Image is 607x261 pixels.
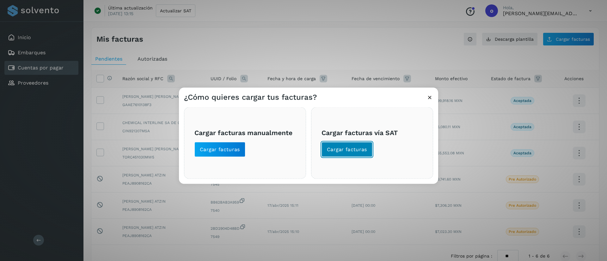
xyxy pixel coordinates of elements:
[200,146,240,153] span: Cargar facturas
[327,146,367,153] span: Cargar facturas
[322,142,372,157] button: Cargar facturas
[184,92,317,102] h3: ¿Cómo quieres cargar tus facturas?
[194,129,296,137] h3: Cargar facturas manualmente
[194,142,245,157] button: Cargar facturas
[322,129,423,137] h3: Cargar facturas vía SAT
